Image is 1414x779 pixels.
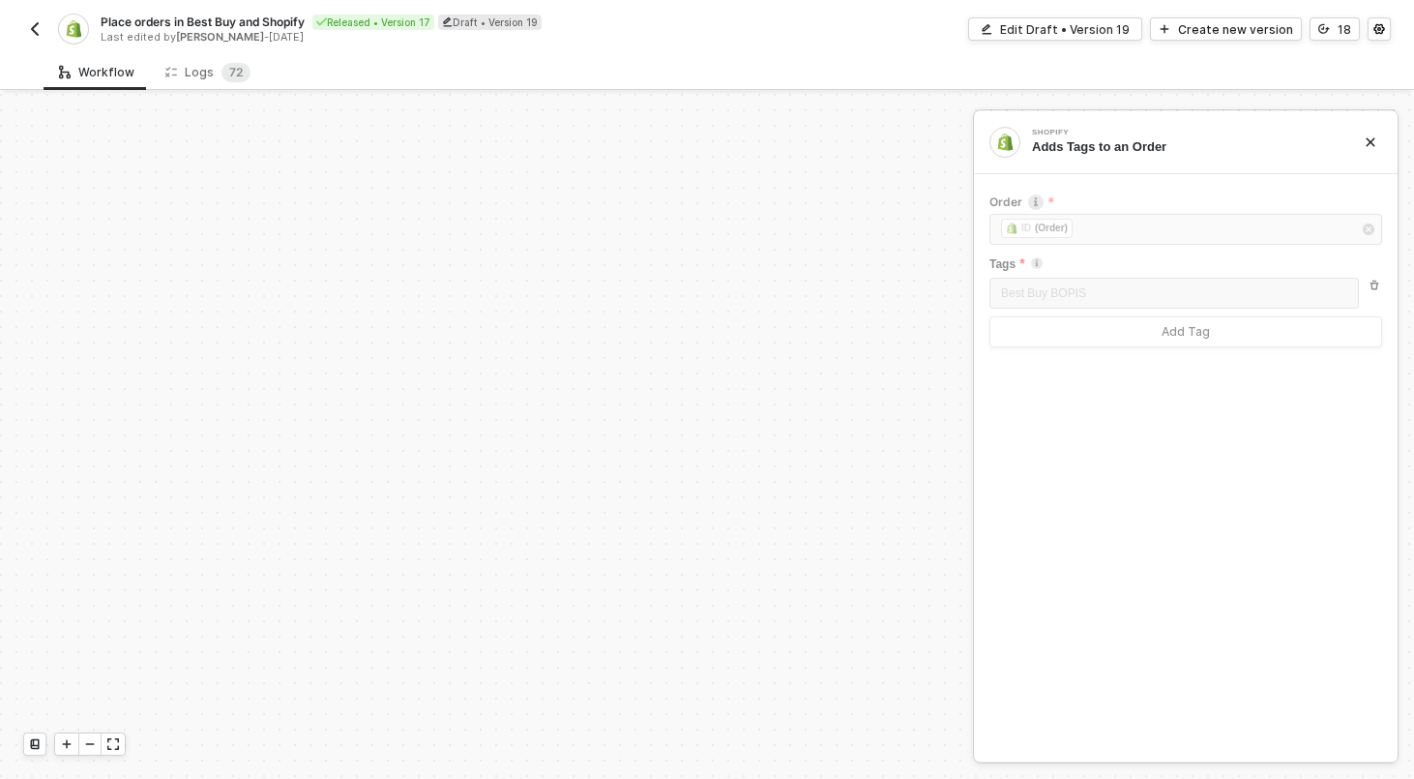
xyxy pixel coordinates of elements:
[1162,324,1210,340] div: Add Tag
[989,316,1382,347] button: Add Tag
[1032,138,1334,156] div: Adds Tags to an Order
[1032,129,1322,136] div: Shopify
[989,256,1025,270] span: Tags
[84,738,96,750] span: icon-minus
[236,65,243,79] span: 2
[981,23,992,35] span: icon-edit
[27,21,43,37] img: back
[1365,136,1376,148] span: icon-close
[101,30,705,45] div: Last edited by - [DATE]
[65,20,81,38] img: integration-icon
[59,65,134,80] div: Workflow
[1000,21,1130,38] div: Edit Draft • Version 19
[165,63,250,82] div: Logs
[438,15,542,30] div: Draft • Version 19
[442,16,453,27] span: icon-edit
[1338,21,1351,38] div: 18
[1028,195,1044,210] img: icon-info
[23,17,46,41] button: back
[1373,23,1385,35] span: icon-settings
[221,63,250,82] sup: 72
[1006,223,1017,234] img: fieldIcon
[176,30,264,44] span: [PERSON_NAME]
[968,17,1142,41] button: Edit Draft • Version 19
[229,65,236,79] span: 7
[107,738,119,750] span: icon-expand
[312,15,434,30] div: Released • Version 17
[996,134,1014,151] img: integration-icon
[1031,257,1043,269] img: icon-info
[1310,17,1360,41] button: 18
[989,194,1382,210] label: Order
[61,738,73,750] span: icon-play
[101,14,305,30] span: Place orders in Best Buy and Shopify
[1159,23,1170,35] span: icon-play
[1150,17,1302,41] button: Create new version
[1318,23,1330,35] span: icon-versioning
[1178,21,1293,38] div: Create new version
